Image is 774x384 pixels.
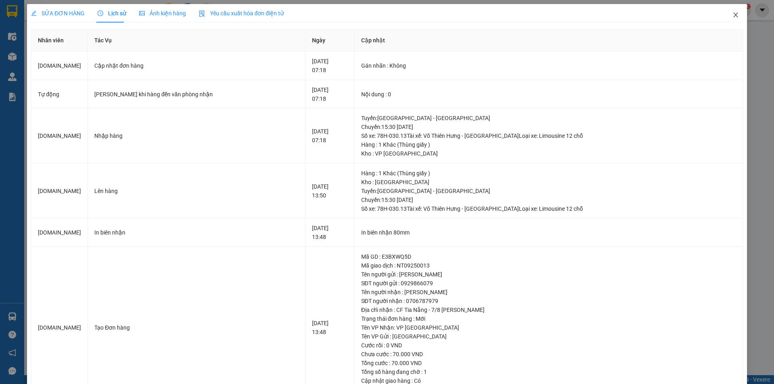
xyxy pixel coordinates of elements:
span: Lịch sử [98,10,126,17]
button: Close [724,4,747,27]
div: Địa chỉ nhận : CF Tia Nắng - 7/8 [PERSON_NAME] [361,305,736,314]
div: Tổng cước : 70.000 VND [361,359,736,367]
div: Mã GD : E3BXWQ5D [361,252,736,261]
td: [DOMAIN_NAME] [31,108,88,164]
th: Tác Vụ [88,29,305,52]
span: Yêu cầu xuất hóa đơn điện tử [199,10,284,17]
div: [DATE] 13:48 [312,319,348,336]
div: Trạng thái đơn hàng : Mới [361,314,736,323]
div: Chưa cước : 70.000 VND [361,350,736,359]
div: Cước rồi : 0 VND [361,341,736,350]
span: Ảnh kiện hàng [139,10,186,17]
div: [DATE] 07:18 [312,127,348,145]
img: icon [199,10,205,17]
div: In biên nhận 80mm [361,228,736,237]
div: Tên VP Nhận: VP [GEOGRAPHIC_DATA] [361,323,736,332]
div: SĐT người gửi : 0929866079 [361,279,736,288]
div: Tuyến : [GEOGRAPHIC_DATA] - [GEOGRAPHIC_DATA] Chuyến: 15:30 [DATE] Số xe: 78H-030.13 Tài xế: Võ T... [361,187,736,213]
div: Kho : [GEOGRAPHIC_DATA] [361,178,736,187]
div: Cập nhật đơn hàng [94,61,298,70]
div: Kho : VP [GEOGRAPHIC_DATA] [361,149,736,158]
div: Mã giao dịch : NT09250013 [361,261,736,270]
div: Nội dung : 0 [361,90,736,99]
div: Tên người nhận : [PERSON_NAME] [361,288,736,297]
span: edit [31,10,37,16]
td: Tự động [31,80,88,109]
div: [DATE] 13:50 [312,182,348,200]
div: [DATE] 13:48 [312,224,348,241]
div: Tạo Đơn hàng [94,323,298,332]
div: Tuyến : [GEOGRAPHIC_DATA] - [GEOGRAPHIC_DATA] Chuyến: 15:30 [DATE] Số xe: 78H-030.13 Tài xế: Võ T... [361,114,736,140]
td: [DOMAIN_NAME] [31,218,88,247]
div: Nhập hàng [94,131,298,140]
div: Lên hàng [94,187,298,195]
th: Cập nhật [355,29,743,52]
div: Hàng : 1 Khác (Thùng giấy ) [361,169,736,178]
div: In biên nhận [94,228,298,237]
span: picture [139,10,145,16]
div: [DATE] 07:18 [312,57,348,75]
th: Nhân viên [31,29,88,52]
div: Tên VP Gửi : [GEOGRAPHIC_DATA] [361,332,736,341]
div: Tên người gửi : [PERSON_NAME] [361,270,736,279]
div: Gán nhãn : Không [361,61,736,70]
th: Ngày [306,29,355,52]
div: SĐT người nhận : 0706787979 [361,297,736,305]
div: Tổng số hàng đang chờ : 1 [361,367,736,376]
td: [DOMAIN_NAME] [31,164,88,219]
div: [PERSON_NAME] khi hàng đến văn phòng nhận [94,90,298,99]
span: SỬA ĐƠN HÀNG [31,10,85,17]
td: [DOMAIN_NAME] [31,52,88,80]
div: Hàng : 1 Khác (Thùng giấy ) [361,140,736,149]
span: clock-circle [98,10,103,16]
span: close [732,12,739,18]
div: [DATE] 07:18 [312,85,348,103]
